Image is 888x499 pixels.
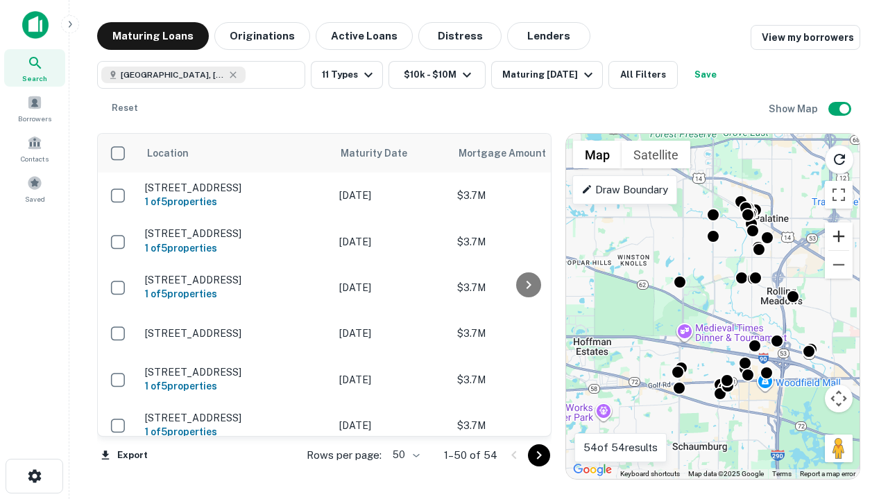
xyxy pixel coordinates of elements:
button: All Filters [608,61,678,89]
span: Borrowers [18,113,51,124]
h6: 1 of 5 properties [145,286,325,301]
button: Maturing [DATE] [491,61,603,89]
h6: 1 of 5 properties [145,194,325,209]
button: Reset [103,94,147,122]
p: $3.7M [457,188,596,203]
p: $3.7M [457,326,596,341]
button: Drag Pegman onto the map to open Street View [825,435,853,462]
button: 11 Types [311,61,383,89]
a: Open this area in Google Maps (opens a new window) [570,461,615,479]
a: View my borrowers [751,25,860,50]
h6: Show Map [769,101,820,116]
th: Mortgage Amount [450,134,603,173]
p: Draw Boundary [581,182,668,198]
p: [STREET_ADDRESS] [145,274,325,286]
button: Toggle fullscreen view [825,181,853,209]
p: [DATE] [339,280,443,295]
button: Distress [418,22,502,50]
a: Contacts [4,130,65,167]
p: [STREET_ADDRESS] [145,327,325,340]
div: Maturing [DATE] [502,67,597,83]
button: Active Loans [316,22,413,50]
p: 54 of 54 results [583,439,658,456]
p: [DATE] [339,234,443,249]
span: Search [22,73,47,84]
p: [STREET_ADDRESS] [145,412,325,424]
p: [DATE] [339,418,443,433]
p: 1–50 of 54 [444,447,497,464]
button: Show satellite imagery [622,141,690,168]
button: Originations [214,22,310,50]
p: [DATE] [339,372,443,387]
th: Maturity Date [332,134,450,173]
button: Zoom out [825,251,853,279]
div: 50 [387,445,422,465]
button: Export [97,445,151,466]
button: Maturing Loans [97,22,209,50]
p: [DATE] [339,326,443,341]
a: Terms (opens in new tab) [772,470,792,478]
span: Maturity Date [341,145,425,161]
p: $3.7M [457,418,596,433]
button: $10k - $10M [388,61,486,89]
button: Zoom in [825,222,853,250]
p: $3.7M [457,234,596,249]
p: [STREET_ADDRESS] [145,182,325,194]
p: [STREET_ADDRESS] [145,227,325,240]
h6: 1 of 5 properties [145,378,325,394]
span: Map data ©2025 Google [688,470,764,478]
a: Saved [4,170,65,207]
span: Location [146,145,189,161]
button: Show street map [573,141,622,168]
p: [STREET_ADDRESS] [145,366,325,378]
button: Reload search area [825,145,854,174]
button: Lenders [507,22,590,50]
a: Search [4,49,65,87]
img: Google [570,461,615,479]
a: Report a map error [800,470,855,478]
p: Rows per page: [307,447,382,464]
button: Save your search to get updates of matches that match your search criteria. [683,61,728,89]
p: $3.7M [457,372,596,387]
h6: 1 of 5 properties [145,240,325,256]
a: Borrowers [4,89,65,127]
th: Location [138,134,332,173]
img: capitalize-icon.png [22,11,49,39]
span: Mortgage Amount [459,145,564,161]
h6: 1 of 5 properties [145,424,325,439]
div: 0 0 [566,134,860,479]
p: $3.7M [457,280,596,295]
iframe: Chat Widget [819,344,888,410]
span: Saved [25,193,45,204]
button: Keyboard shortcuts [620,469,680,479]
span: Contacts [21,153,49,164]
p: [DATE] [339,188,443,203]
button: Go to next page [528,444,550,466]
span: [GEOGRAPHIC_DATA], [GEOGRAPHIC_DATA] [121,69,225,81]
